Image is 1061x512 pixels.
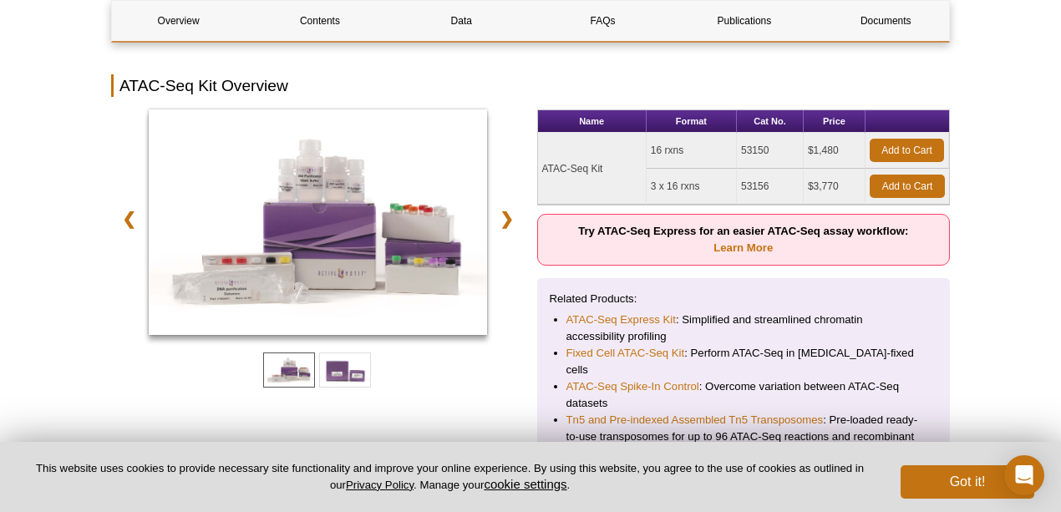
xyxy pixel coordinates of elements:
th: Format [647,110,737,133]
td: 3 x 16 rxns [647,169,737,205]
a: ATAC-Seq Express Kit [566,312,676,328]
a: Publications [678,1,810,41]
strong: Try ATAC-Seq Express for an easier ATAC-Seq assay workflow: [578,225,908,254]
a: Tn5 and Pre-indexed Assembled Tn5 Transposomes [566,412,824,428]
td: $3,770 [804,169,866,205]
li: : Pre-loaded ready-to-use transposomes for up to 96 ATAC-Seq reactions and recombinant Tn5 transp... [566,412,921,462]
td: ATAC-Seq Kit [538,133,647,205]
td: $1,480 [804,133,866,169]
a: Overview [112,1,245,41]
a: Fixed Cell ATAC-Seq Kit [566,345,685,362]
h2: ATAC-Seq Kit Overview [111,74,950,97]
button: cookie settings [484,477,566,491]
li: : Overcome variation between ATAC-Seq datasets [566,378,921,412]
a: ❯ [489,200,525,238]
a: Contents [253,1,386,41]
a: ❮ [111,200,147,238]
a: FAQs [536,1,669,41]
a: Add to Cart [870,139,944,162]
a: Data [395,1,528,41]
th: Name [538,110,647,133]
a: Documents [820,1,952,41]
td: 16 rxns [647,133,737,169]
li: : Perform ATAC-Seq in [MEDICAL_DATA]-fixed cells [566,345,921,378]
a: Add to Cart [870,175,945,198]
th: Cat No. [737,110,804,133]
a: Privacy Policy [346,479,414,491]
a: ATAC-Seq Kit [149,109,487,340]
p: This website uses cookies to provide necessary site functionality and improve your online experie... [27,461,873,493]
a: ATAC-Seq Spike-In Control [566,378,699,395]
td: 53150 [737,133,804,169]
td: 53156 [737,169,804,205]
img: ATAC-Seq Kit [149,109,487,335]
div: Open Intercom Messenger [1004,455,1044,495]
p: Related Products: [550,291,938,307]
button: Got it! [901,465,1034,499]
li: : Simplified and streamlined chromatin accessibility profiling [566,312,921,345]
a: Learn More [713,241,773,254]
th: Price [804,110,866,133]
